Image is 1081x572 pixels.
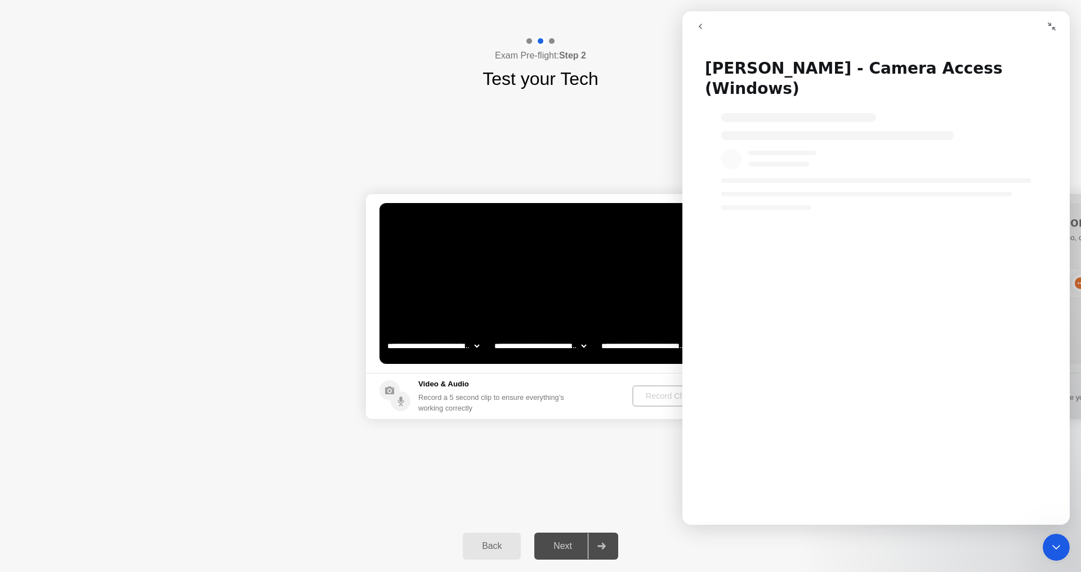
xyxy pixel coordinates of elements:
div: ! [569,215,583,229]
div: Record Clip [637,391,697,400]
select: Available speakers [492,335,588,357]
div: . . . [577,215,591,229]
h5: Video & Audio [418,379,569,390]
iframe: Intercom live chat [682,11,1070,525]
div: Back [466,541,517,551]
h1: Test your Tech [483,65,598,92]
b: Step 2 [559,51,586,60]
iframe: Intercom live chat [1043,534,1070,561]
div: Next [538,541,588,551]
button: Next [534,533,618,560]
button: Back [463,533,521,560]
button: Record Clip [632,385,702,407]
div: Record a 5 second clip to ensure everything’s working correctly [418,392,569,413]
select: Available microphones [599,335,695,357]
select: Available cameras [385,335,481,357]
h4: Exam Pre-flight: [495,49,586,62]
